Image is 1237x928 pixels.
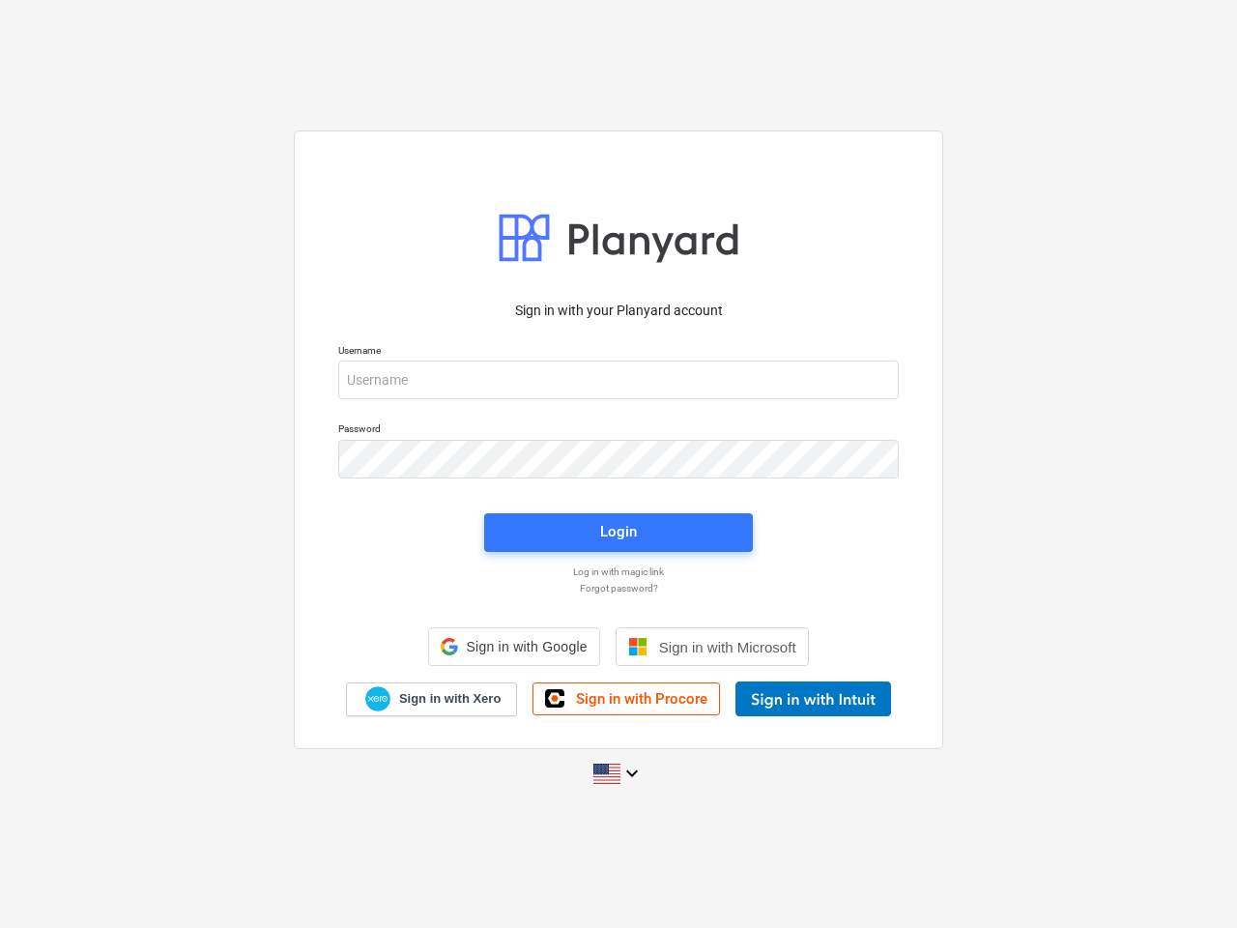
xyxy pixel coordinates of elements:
[532,682,720,715] a: Sign in with Procore
[428,627,599,666] div: Sign in with Google
[466,639,587,654] span: Sign in with Google
[338,301,899,321] p: Sign in with your Planyard account
[329,565,908,578] a: Log in with magic link
[399,690,501,708] span: Sign in with Xero
[659,639,796,655] span: Sign in with Microsoft
[338,422,899,439] p: Password
[576,690,707,708] span: Sign in with Procore
[329,582,908,594] a: Forgot password?
[338,361,899,399] input: Username
[628,637,647,656] img: Microsoft logo
[600,519,637,544] div: Login
[365,686,390,712] img: Xero logo
[620,762,644,785] i: keyboard_arrow_down
[346,682,518,716] a: Sign in with Xero
[484,513,753,552] button: Login
[338,344,899,361] p: Username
